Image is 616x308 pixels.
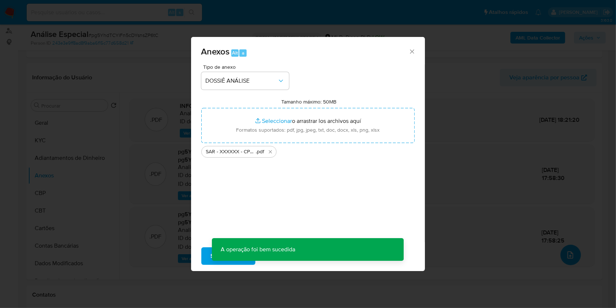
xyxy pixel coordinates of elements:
span: Cancelar [268,248,292,264]
span: Subir arquivo [211,248,246,264]
button: Eliminar SAR - XXXXXX - CPF 04265127312 - ANNY CAROLYNE CAVALCANTI GRANJA.pdf [266,147,275,156]
label: Tamanho máximo: 50MB [282,98,337,105]
button: DOSSIÊ ANÁLISE [201,72,289,90]
span: a [242,49,244,56]
button: Cerrar [408,48,415,55]
span: Alt [232,49,238,56]
span: DOSSIÊ ANÁLISE [206,77,277,84]
button: Subir arquivo [201,247,255,265]
p: A operação foi bem sucedida [212,238,304,261]
span: SAR - XXXXXX - CPF 04265127312 - [PERSON_NAME] [206,148,256,155]
span: Tipo de anexo [203,64,291,70]
ul: Archivos seleccionados [201,143,415,158]
span: Anexos [201,45,230,58]
span: .pdf [256,148,265,155]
